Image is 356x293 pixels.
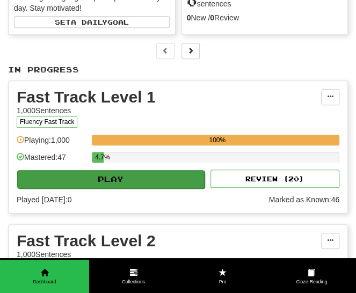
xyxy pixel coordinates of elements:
div: Marked as Known: 46 [268,194,339,205]
div: Mastered: 47 [17,152,86,170]
div: New / Review [187,12,343,23]
div: Fast Track Level 2 [17,233,321,249]
span: Played [DATE]: 0 [17,194,268,205]
div: 4.7% [95,152,103,163]
div: Fast Track Level 1 [17,89,321,105]
span: a daily [71,18,107,26]
strong: 0 [210,13,214,22]
button: Fluency Fast Track [17,116,77,128]
span: Cloze-Reading [267,279,356,285]
div: 100% [95,135,339,145]
button: Review (20) [210,170,339,188]
div: 1,000 Sentences [17,105,321,116]
span: Collections [89,279,178,285]
div: 1,000 Sentences [17,249,321,260]
button: Seta dailygoal [14,16,170,28]
p: In Progress [8,64,348,75]
strong: 0 [187,13,191,22]
div: Playing: 1,000 [17,135,86,152]
button: Play [17,170,205,188]
span: Pro [178,279,267,285]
